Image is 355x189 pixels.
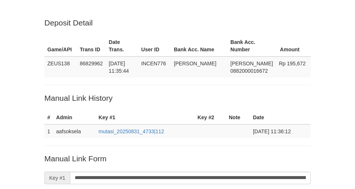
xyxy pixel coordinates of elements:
th: # [44,111,53,124]
th: Key #1 [96,111,195,124]
td: 1 [44,124,53,138]
th: Admin [53,111,96,124]
td: 86829962 [77,56,106,78]
td: aafsoksela [53,124,96,138]
th: User ID [138,35,171,56]
span: INCEN776 [141,61,166,66]
span: [DATE] 11:35:44 [109,61,129,74]
span: Key #1 [44,172,70,184]
p: Manual Link History [44,93,311,103]
th: Trans ID [77,35,106,56]
th: Bank Acc. Number [227,35,276,56]
span: Rp 195,672 [279,61,305,66]
td: ZEUS138 [44,56,77,78]
td: [DATE] 11:36:12 [250,124,311,138]
p: Deposit Detail [44,17,311,28]
a: mutasi_20250831_4733|112 [99,128,164,134]
th: Game/API [44,35,77,56]
p: Manual Link Form [44,153,311,164]
span: Copy 0882000016672 to clipboard [230,68,268,74]
th: Date Trans. [106,35,138,56]
th: Date [250,111,311,124]
th: Key #2 [195,111,226,124]
span: [PERSON_NAME] [174,61,216,66]
th: Note [226,111,250,124]
span: [PERSON_NAME] [230,61,273,66]
th: Bank Acc. Name [171,35,227,56]
th: Amount [276,35,311,56]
